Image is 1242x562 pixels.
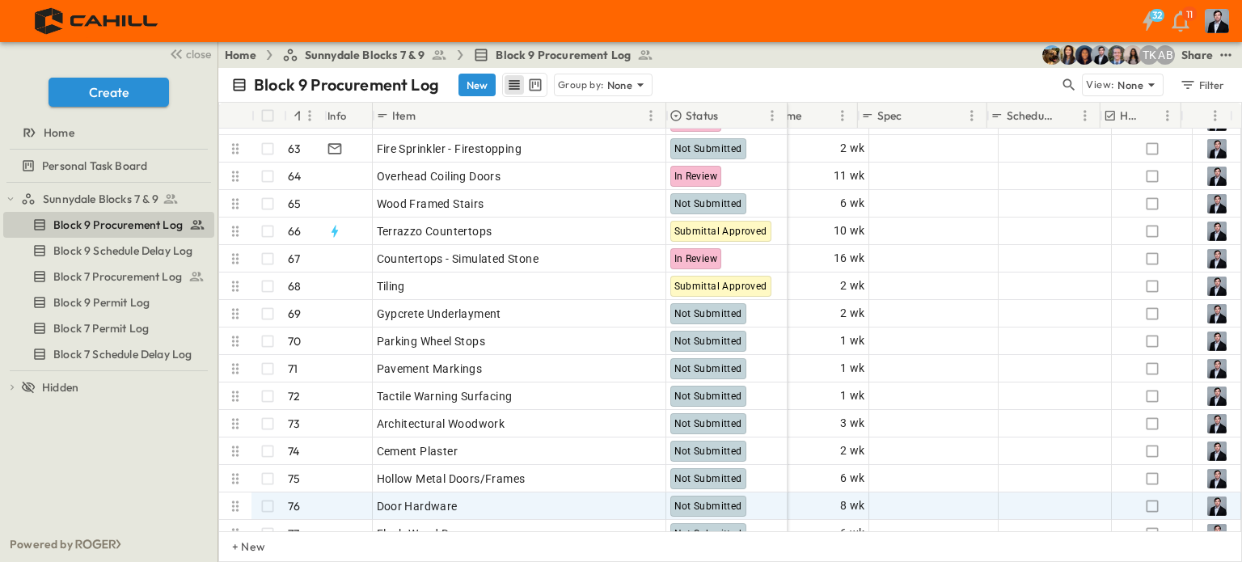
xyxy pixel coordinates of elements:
button: Sort [805,107,822,125]
button: Sort [1058,107,1075,125]
span: 1 wk [840,359,865,378]
img: Profile Picture [1207,469,1227,488]
a: Home [3,121,211,144]
span: Not Submitted [674,363,742,374]
span: Not Submitted [674,473,742,484]
img: Kim Bowen (kbowen@cahill-sf.com) [1058,45,1078,65]
span: In Review [674,171,718,182]
img: Profile Picture [1207,359,1227,378]
span: close [186,46,211,62]
p: 66 [288,223,301,239]
span: Not Submitted [674,446,742,457]
p: None [607,77,633,93]
p: Schedule ID [1007,108,1054,124]
span: Not Submitted [674,501,742,512]
div: Andrew Barreto (abarreto@guzmangc.com) [1155,45,1175,65]
span: 2 wk [840,442,865,460]
img: Profile Picture [1207,332,1227,351]
button: Menu [763,106,782,125]
a: Block 9 Permit Log [3,291,211,314]
div: Personal Task Boardtest [3,153,214,179]
p: 77 [288,526,299,542]
span: Not Submitted [674,391,742,402]
a: Sunnydale Blocks 7 & 9 [21,188,211,210]
p: 76 [288,498,300,514]
p: Group by: [558,77,604,93]
p: 69 [288,306,301,322]
span: Personal Task Board [42,158,147,174]
button: Menu [1075,106,1095,125]
p: Status [686,108,718,124]
div: Sunnydale Blocks 7 & 9test [3,186,214,212]
span: Hidden [42,379,78,395]
button: Sort [1145,107,1163,125]
img: Profile Picture [1207,249,1227,268]
button: test [1216,45,1236,65]
p: 68 [288,278,301,294]
button: kanban view [525,75,545,95]
div: Block 9 Permit Logtest [3,289,214,315]
div: Block 9 Schedule Delay Logtest [3,238,214,264]
div: Teddy Khuong (tkhuong@guzmangc.com) [1139,45,1159,65]
p: 65 [288,196,301,212]
span: Block 9 Procurement Log [53,217,183,233]
p: 75 [288,471,300,487]
span: Block 9 Permit Log [53,294,150,311]
span: Block 7 Schedule Delay Log [53,346,192,362]
span: Gypcrete Underlayment [377,306,501,322]
span: Hollow Metal Doors/Frames [377,471,526,487]
span: Submittal Approved [674,281,767,292]
button: Sort [290,107,308,125]
button: Menu [1206,106,1225,125]
span: Submittal Approved [674,226,767,237]
div: Filter [1179,76,1225,94]
span: 8 wk [840,497,865,515]
img: Jared Salin (jsalin@cahill-sf.com) [1107,45,1126,65]
span: Block 7 Procurement Log [53,268,182,285]
img: Rachel Villicana (rvillicana@cahill-sf.com) [1042,45,1062,65]
span: Block 7 Permit Log [53,320,149,336]
span: 2 wk [840,139,865,158]
img: Raven Libunao (rlibunao@cahill-sf.com) [1123,45,1143,65]
img: 4f72bfc4efa7236828875bac24094a5ddb05241e32d018417354e964050affa1.png [19,4,175,38]
span: Sunnydale Blocks 7 & 9 [305,47,425,63]
button: row view [505,75,524,95]
span: Cement Plaster [377,443,458,459]
button: Sort [905,107,923,125]
span: Tactile Warning Surfacing [377,388,513,404]
p: Block 9 Procurement Log [254,74,439,96]
p: Hot? [1120,108,1142,124]
p: 74 [288,443,299,459]
div: # [284,103,324,129]
span: Tiling [377,278,405,294]
span: 6 wk [840,194,865,213]
span: Flush Wood Doors [377,526,473,542]
img: Profile Picture [1207,414,1227,433]
button: Menu [300,106,319,125]
p: View: [1086,76,1114,94]
button: Sort [721,107,739,125]
p: 63 [288,141,301,157]
span: Block 9 Procurement Log [496,47,631,63]
p: Spec [877,108,902,124]
img: Profile Picture [1207,442,1227,461]
a: Block 7 Procurement Log [3,265,211,288]
span: Not Submitted [674,528,742,539]
img: Profile Picture [1207,222,1227,241]
button: close [163,42,214,65]
button: Menu [833,106,852,125]
p: 67 [288,251,300,267]
span: Parking Wheel Stops [377,333,486,349]
button: 32 [1132,6,1164,36]
div: Block 7 Permit Logtest [3,315,214,341]
button: Sort [419,107,437,125]
img: Olivia Khan (okhan@cahill-sf.com) [1075,45,1094,65]
span: Not Submitted [674,143,742,154]
span: 3 wk [840,414,865,433]
div: Share [1181,47,1213,63]
p: Lead Time [748,108,802,124]
span: Not Submitted [674,418,742,429]
button: Menu [641,106,661,125]
span: Wood Framed Stairs [377,196,484,212]
span: Not Submitted [674,308,742,319]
